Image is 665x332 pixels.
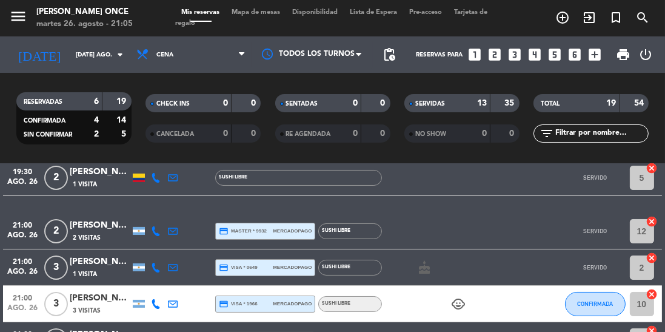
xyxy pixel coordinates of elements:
span: Disponibilidad [286,9,344,16]
span: CANCELADA [156,131,194,137]
i: [DATE] [9,42,70,67]
span: mercadopago [273,300,312,308]
span: 1 Visita [73,180,97,189]
span: pending_actions [382,47,396,62]
span: 19:30 [7,164,38,178]
i: looks_one [467,47,483,63]
div: [PERSON_NAME] [70,291,130,305]
span: ago. 26 [7,231,38,245]
span: 21:00 [7,254,38,268]
span: mercadopago [273,227,312,235]
strong: 0 [353,129,358,138]
div: [PERSON_NAME] [70,255,130,269]
span: 21:00 [7,290,38,304]
span: 3 [44,292,68,316]
strong: 14 [116,116,129,124]
i: turned_in_not [609,10,623,25]
span: SIN CONFIRMAR [24,132,72,138]
i: credit_card [219,299,229,309]
strong: 0 [251,99,258,107]
span: print [616,47,630,62]
strong: 6 [94,97,99,106]
i: menu [9,7,27,25]
strong: 0 [482,129,487,138]
span: SERVIDO [583,264,607,271]
span: 3 Visitas [73,306,101,316]
span: RE AGENDADA [286,131,331,137]
strong: 19 [116,97,129,106]
i: child_care [451,297,466,311]
strong: 0 [223,99,228,107]
i: add_box [587,47,603,63]
span: CHECK INS [156,101,190,107]
div: martes 26. agosto - 21:05 [36,18,133,30]
strong: 4 [94,116,99,124]
i: looks_5 [547,47,563,63]
button: SERVIDO [565,256,626,280]
strong: 0 [380,129,387,138]
span: CONFIRMADA [577,300,613,307]
strong: 35 [504,99,516,107]
strong: 2 [94,130,99,138]
button: SERVIDO [565,166,626,190]
i: add_circle_outline [555,10,570,25]
i: search [635,10,650,25]
strong: 0 [223,129,228,138]
strong: 0 [353,99,358,107]
span: SENTADAS [286,101,318,107]
strong: 5 [121,130,129,138]
i: exit_to_app [582,10,596,25]
i: filter_list [540,126,554,141]
span: Cena [156,52,173,58]
span: 2 [44,219,68,243]
i: credit_card [219,263,229,273]
span: Reservas para [416,52,463,58]
i: power_settings_new [638,47,653,62]
span: Mapa de mesas [226,9,286,16]
strong: 0 [380,99,387,107]
span: NO SHOW [415,131,446,137]
span: 1 Visita [73,269,97,279]
span: ago. 26 [7,178,38,192]
i: cake [417,260,432,275]
i: looks_6 [567,47,583,63]
span: SERVIDO [583,174,607,181]
i: cancel [646,215,658,228]
span: Sushi libre [322,301,350,306]
i: credit_card [219,226,229,236]
strong: 54 [634,99,646,107]
i: arrow_drop_down [113,47,127,62]
button: menu [9,7,27,30]
span: visa * 0649 [219,263,257,273]
span: Lista de Espera [344,9,403,16]
div: [PERSON_NAME] [70,165,130,179]
span: 21:00 [7,217,38,231]
span: SERVIDO [583,228,607,234]
strong: 0 [251,129,258,138]
i: looks_3 [507,47,523,63]
input: Filtrar por nombre... [554,127,648,140]
span: CONFIRMADA [24,118,65,124]
div: [PERSON_NAME] Once [36,6,133,18]
span: ago. 26 [7,268,38,282]
div: [PERSON_NAME] [PERSON_NAME] [70,219,130,232]
span: visa * 1966 [219,299,257,309]
span: mercadopago [273,263,312,271]
button: SERVIDO [565,219,626,243]
i: looks_4 [527,47,543,63]
span: SERVIDAS [415,101,445,107]
strong: 13 [477,99,487,107]
span: TOTAL [541,101,560,107]
i: cancel [646,162,658,174]
span: 2 Visitas [73,233,101,243]
i: looks_two [487,47,503,63]
span: ago. 26 [7,304,38,318]
strong: 0 [509,129,516,138]
div: LOG OUT [635,36,656,73]
i: cancel [646,288,658,300]
span: Pre-acceso [403,9,448,16]
span: Sushi libre [322,228,350,233]
span: 3 [44,256,68,280]
i: cancel [646,252,658,264]
span: Sushi libre [219,175,247,180]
